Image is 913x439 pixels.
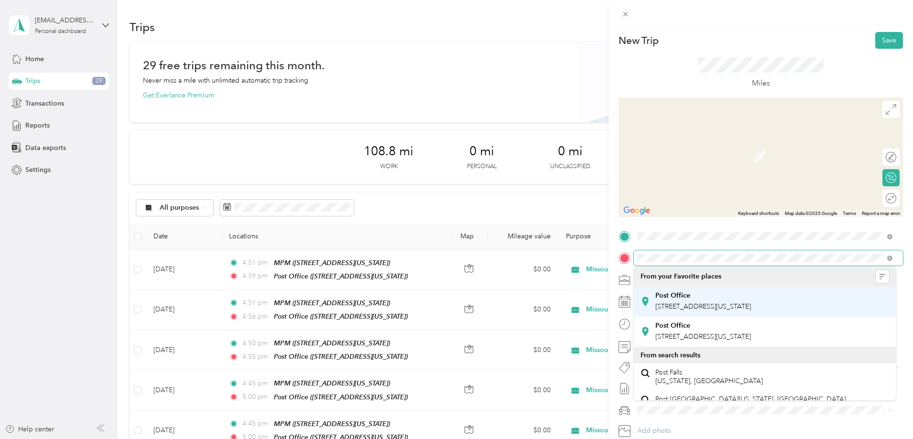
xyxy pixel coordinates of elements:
span: [STREET_ADDRESS][US_STATE] [655,332,751,341]
span: From search results [641,351,700,359]
button: Keyboard shortcuts [738,210,779,217]
p: Miles [752,77,770,89]
strong: Post Office [655,291,690,300]
a: Terms (opens in new tab) [843,211,856,216]
span: [STREET_ADDRESS][US_STATE] [655,302,751,311]
span: From your Favorite places [641,272,721,281]
button: Add photo [634,424,903,438]
span: Post [GEOGRAPHIC_DATA][US_STATE], [GEOGRAPHIC_DATA] [655,395,846,404]
button: Save [875,32,903,49]
a: Report a map error [862,211,900,216]
span: Post Falls [US_STATE], [GEOGRAPHIC_DATA] [655,368,763,385]
strong: Post Office [655,321,690,330]
img: Google [621,204,652,217]
p: New Trip [619,34,659,47]
iframe: Everlance-gr Chat Button Frame [859,385,913,439]
span: Map data ©2025 Google [785,211,837,216]
a: Open this area in Google Maps (opens a new window) [621,204,652,217]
